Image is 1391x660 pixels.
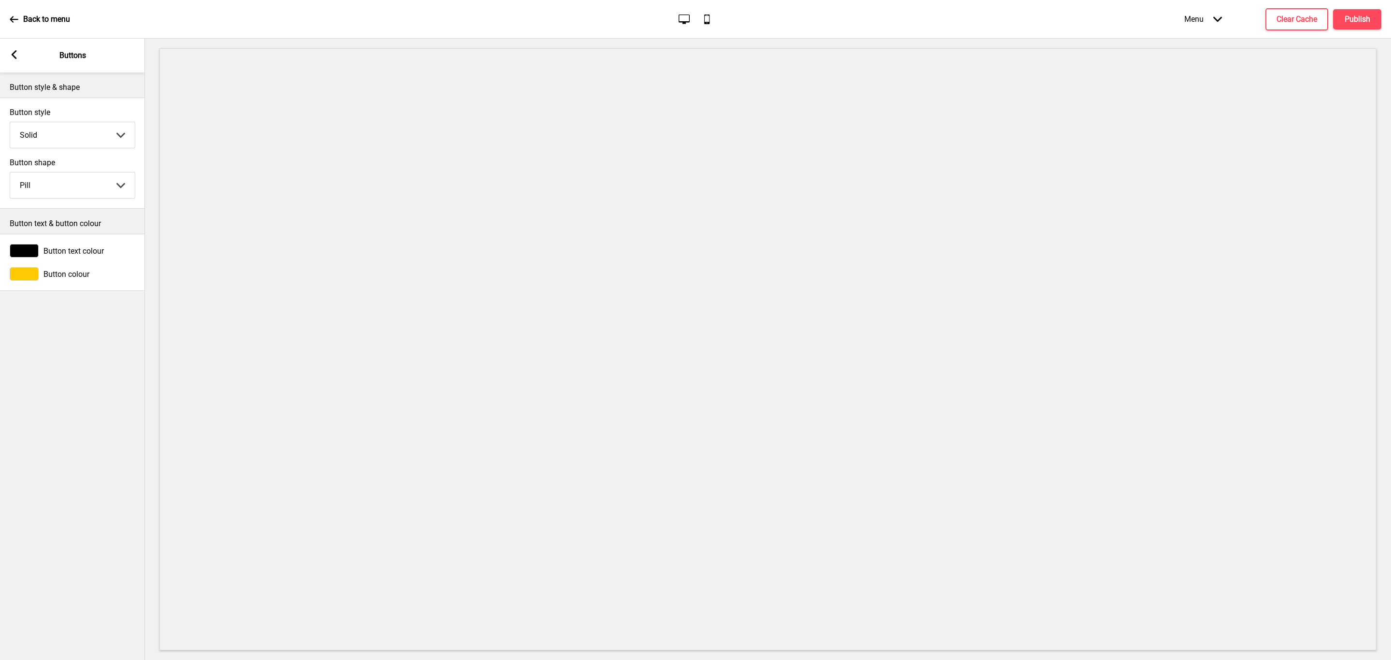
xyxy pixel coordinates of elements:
[10,6,70,32] a: Back to menu
[10,218,135,229] p: Button text & button colour
[10,158,135,167] label: Button shape
[1175,5,1232,33] div: Menu
[10,244,135,258] div: Button text colour
[10,108,135,117] label: Button style
[1345,14,1370,25] h4: Publish
[10,82,135,93] p: Button style & shape
[43,270,89,279] span: Button colour
[1333,9,1381,29] button: Publish
[43,246,104,256] span: Button text colour
[59,50,86,61] p: Buttons
[10,267,135,281] div: Button colour
[1265,8,1328,30] button: Clear Cache
[1277,14,1317,25] h4: Clear Cache
[23,14,70,25] p: Back to menu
